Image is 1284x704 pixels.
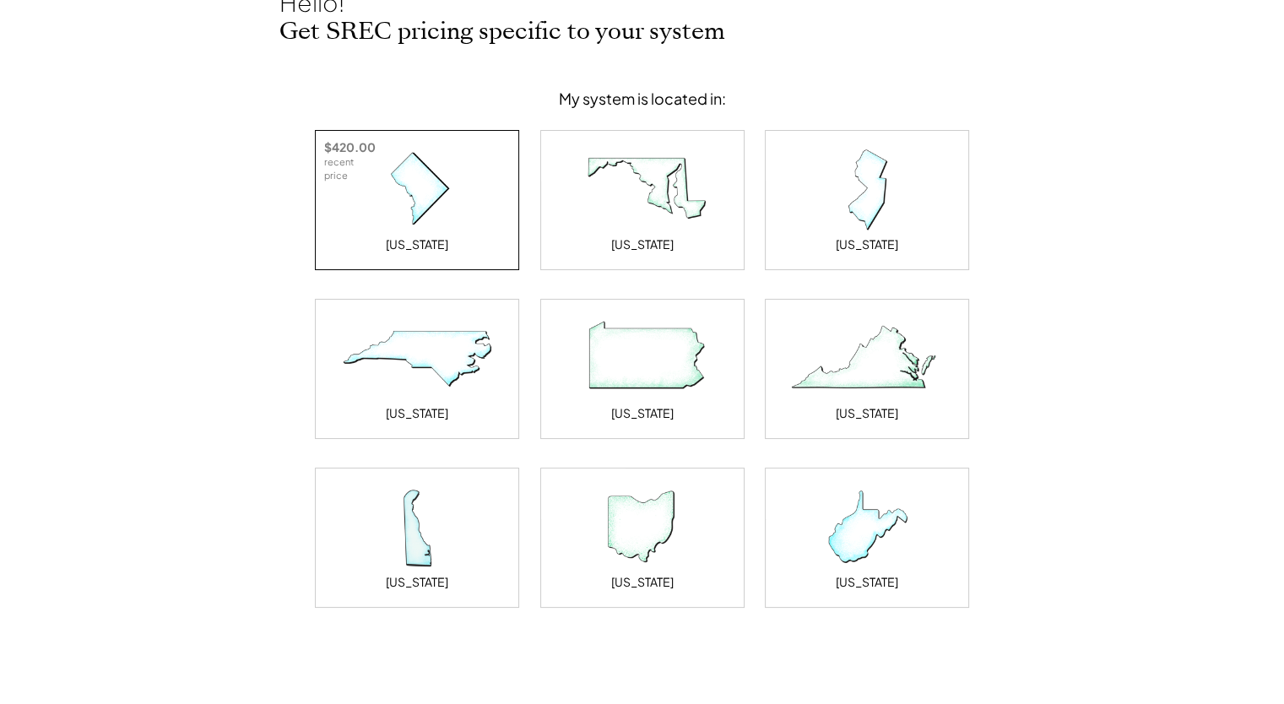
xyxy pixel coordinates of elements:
[558,317,727,401] img: Pennsylvania
[279,18,1005,46] h2: Get SREC pricing specific to your system
[836,574,898,591] div: [US_STATE]
[558,148,727,232] img: Maryland
[611,405,674,422] div: [US_STATE]
[559,89,726,108] div: My system is located in:
[783,485,951,570] img: West Virginia
[611,236,674,253] div: [US_STATE]
[836,236,898,253] div: [US_STATE]
[611,574,674,591] div: [US_STATE]
[386,236,448,253] div: [US_STATE]
[783,317,951,401] img: Virginia
[386,574,448,591] div: [US_STATE]
[783,148,951,232] img: New Jersey
[333,148,501,232] img: District of Columbia
[558,485,727,570] img: Ohio
[333,317,501,401] img: North Carolina
[386,405,448,422] div: [US_STATE]
[836,405,898,422] div: [US_STATE]
[333,485,501,570] img: Delaware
